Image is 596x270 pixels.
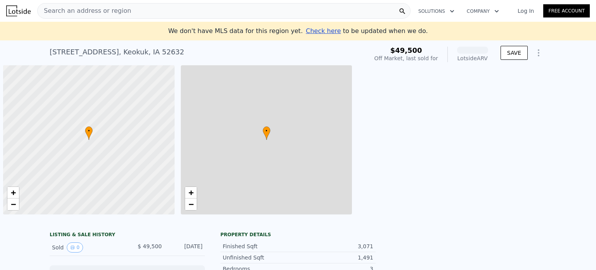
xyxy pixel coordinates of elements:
[7,187,19,199] a: Zoom in
[306,26,428,36] div: to be updated when we do.
[11,199,16,209] span: −
[457,54,488,62] div: Lotside ARV
[223,242,298,250] div: Finished Sqft
[7,199,19,210] a: Zoom out
[298,254,373,261] div: 1,491
[38,6,131,16] span: Search an address or region
[11,188,16,197] span: +
[508,7,543,15] a: Log In
[298,242,373,250] div: 3,071
[50,232,205,239] div: LISTING & SALE HISTORY
[67,242,83,253] button: View historical data
[188,199,193,209] span: −
[50,47,184,57] div: [STREET_ADDRESS] , Keokuk , IA 52632
[168,242,203,253] div: [DATE]
[52,242,121,253] div: Sold
[185,187,197,199] a: Zoom in
[85,127,93,134] span: •
[531,45,546,61] button: Show Options
[185,199,197,210] a: Zoom out
[374,54,438,62] div: Off Market, last sold for
[461,4,505,18] button: Company
[223,254,298,261] div: Unfinished Sqft
[306,27,341,35] span: Check here
[6,5,31,16] img: Lotside
[138,243,162,249] span: $ 49,500
[390,46,422,54] span: $49,500
[188,188,193,197] span: +
[263,126,270,140] div: •
[85,126,93,140] div: •
[263,127,270,134] span: •
[412,4,461,18] button: Solutions
[168,26,428,36] div: We don't have MLS data for this region yet.
[501,46,528,60] button: SAVE
[543,4,590,17] a: Free Account
[220,232,376,238] div: Property details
